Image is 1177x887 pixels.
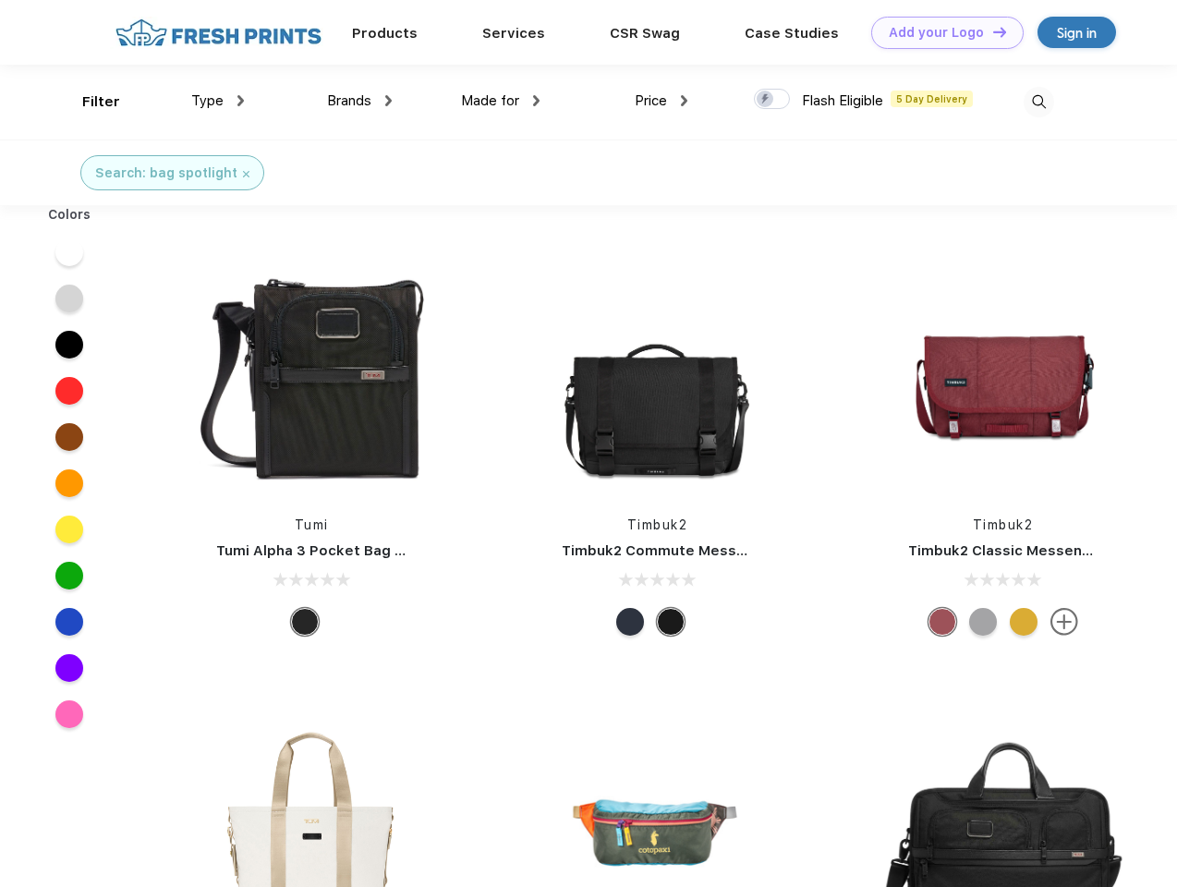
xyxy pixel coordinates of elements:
img: fo%20logo%202.webp [110,17,327,49]
img: func=resize&h=266 [880,251,1126,497]
img: more.svg [1050,608,1078,636]
a: Timbuk2 Classic Messenger Bag [908,542,1137,559]
img: dropdown.png [385,95,392,106]
a: Tumi [295,517,329,532]
div: Colors [34,205,105,225]
img: func=resize&h=266 [188,251,434,497]
div: Eco Black [657,608,685,636]
img: func=resize&h=266 [534,251,780,497]
div: Add your Logo [889,25,984,41]
span: 5 Day Delivery [891,91,973,107]
div: Filter [82,91,120,113]
img: dropdown.png [533,95,540,106]
span: Flash Eligible [802,92,883,109]
div: Search: bag spotlight [95,164,237,183]
a: Products [352,25,418,42]
img: dropdown.png [237,95,244,106]
span: Brands [327,92,371,109]
span: Type [191,92,224,109]
div: Eco Rind Pop [969,608,997,636]
div: Eco Nautical [616,608,644,636]
a: Sign in [1037,17,1116,48]
div: Eco Amber [1010,608,1037,636]
a: Timbuk2 [627,517,688,532]
img: filter_cancel.svg [243,171,249,177]
a: Tumi Alpha 3 Pocket Bag Small [216,542,432,559]
img: desktop_search.svg [1024,87,1054,117]
span: Price [635,92,667,109]
img: DT [993,27,1006,37]
a: Timbuk2 [973,517,1034,532]
img: dropdown.png [681,95,687,106]
div: Eco Collegiate Red [928,608,956,636]
span: Made for [461,92,519,109]
div: Black [291,608,319,636]
a: Timbuk2 Commute Messenger Bag [562,542,809,559]
div: Sign in [1057,22,1097,43]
